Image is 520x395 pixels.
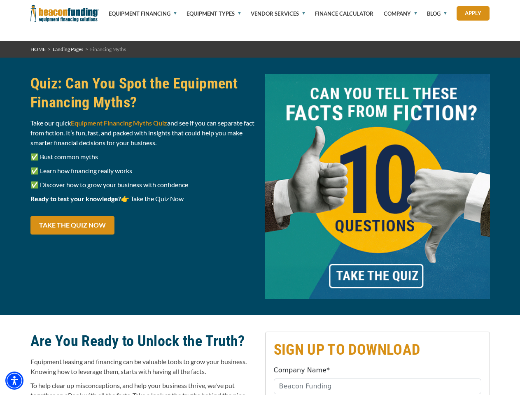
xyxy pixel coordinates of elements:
[30,194,255,204] p: 👉 Take the Quiz Now
[5,372,23,390] div: Accessibility Menu
[274,379,481,394] input: Beacon Funding
[30,332,255,351] h2: Are You Ready to Unlock the Truth?
[30,118,255,148] p: Take our quick and see if you can separate fact from fiction. It’s fun, fast, and packed with ins...
[53,46,83,52] a: Landing Pages
[71,119,167,127] strong: Equipment Financing Myths Quiz
[30,166,255,176] p: ✅ Learn how financing really works
[30,46,46,52] a: HOME
[265,181,490,189] a: Can you tall these facts from fiction take the quiz
[30,195,121,202] strong: Ready to test your knowledge?
[30,152,255,162] p: ✅ Bust common myths
[274,340,481,359] h2: SIGN UP TO DOWNLOAD
[265,74,490,299] img: Can you tall these facts from fiction take the quiz
[274,365,330,375] label: Company Name*
[30,74,255,112] h2: Quiz: Can You Spot the Equipment Financing Myths?
[457,6,490,21] a: Apply
[30,216,114,235] a: Take the Quiz Now
[90,46,126,52] span: Financing Myths
[30,358,247,375] span: Equipment leasing and financing can be valuable tools to grow your business. Knowing how to lever...
[30,180,255,190] p: ✅ Discover how to grow your business with confidence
